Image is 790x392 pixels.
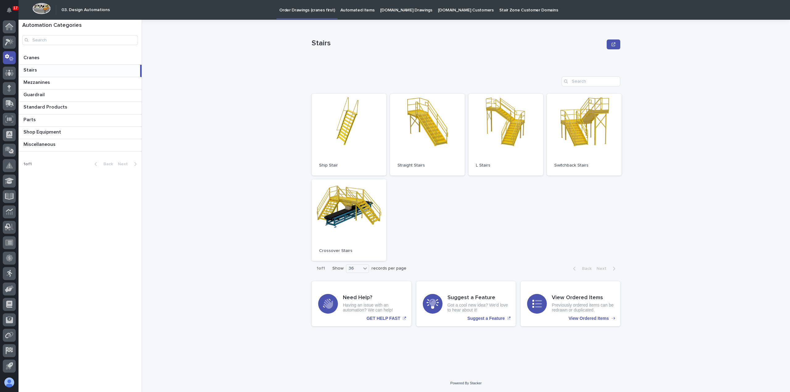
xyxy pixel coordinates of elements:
p: Suggest a Feature [467,316,505,321]
button: users-avatar [3,376,16,389]
a: Crossover Stairs [312,179,386,261]
p: Show [332,266,343,271]
p: Miscellaneous [23,140,57,147]
button: Next [115,161,142,167]
p: GET HELP FAST [367,316,400,321]
a: Straight Stairs [390,94,465,175]
a: View Ordered Items [521,281,620,326]
input: Search [562,76,620,86]
p: Mezzanines [23,78,51,85]
p: Parts [23,116,37,123]
h1: Automation Categories [22,22,138,29]
p: Got a cool new idea? We'd love to hear about it! [447,303,509,313]
p: Previously ordered items can be redrawn or duplicated. [552,303,614,313]
a: MezzaninesMezzanines [19,77,142,89]
p: records per page [372,266,406,271]
span: Next [118,162,131,166]
p: Shop Equipment [23,128,62,135]
h3: Need Help? [343,295,405,301]
p: Cranes [23,54,41,61]
p: 17 [14,6,18,10]
span: Back [578,266,592,271]
h3: View Ordered Items [552,295,614,301]
h3: Suggest a Feature [447,295,509,301]
span: Back [100,162,113,166]
button: Next [594,266,620,271]
a: GET HELP FAST [312,281,411,326]
a: CranesCranes [19,52,142,65]
a: Standard ProductsStandard Products [19,102,142,114]
a: GuardrailGuardrail [19,89,142,102]
span: Next [597,266,610,271]
p: 1 of 1 [312,261,330,276]
div: Notifications17 [8,7,16,17]
a: PartsParts [19,114,142,127]
p: Ship Stair [319,163,379,168]
p: 1 of 1 [19,157,37,172]
p: L Stairs [476,163,536,168]
p: Standard Products [23,103,69,110]
a: Shop EquipmentShop Equipment [19,127,142,139]
div: 36 [346,265,361,272]
button: Notifications [3,4,16,17]
a: StairsStairs [19,65,142,77]
img: Workspace Logo [32,3,51,14]
p: Stairs [23,66,38,73]
a: Powered By Stacker [450,381,481,385]
a: Switchback Stairs [547,94,622,175]
input: Search [22,35,138,45]
button: Back [89,161,115,167]
p: Having an issue with an automation? We can help! [343,303,405,313]
a: Suggest a Feature [416,281,516,326]
a: L Stairs [468,94,543,175]
p: Switchback Stairs [554,163,614,168]
h2: 03. Design Automations [61,7,110,13]
a: MiscellaneousMiscellaneous [19,139,142,151]
a: Ship Stair [312,94,386,175]
p: Straight Stairs [397,163,457,168]
button: Back [568,266,594,271]
p: Crossover Stairs [319,248,379,254]
p: View Ordered Items [569,316,609,321]
p: Stairs [312,39,604,48]
p: Guardrail [23,91,46,98]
